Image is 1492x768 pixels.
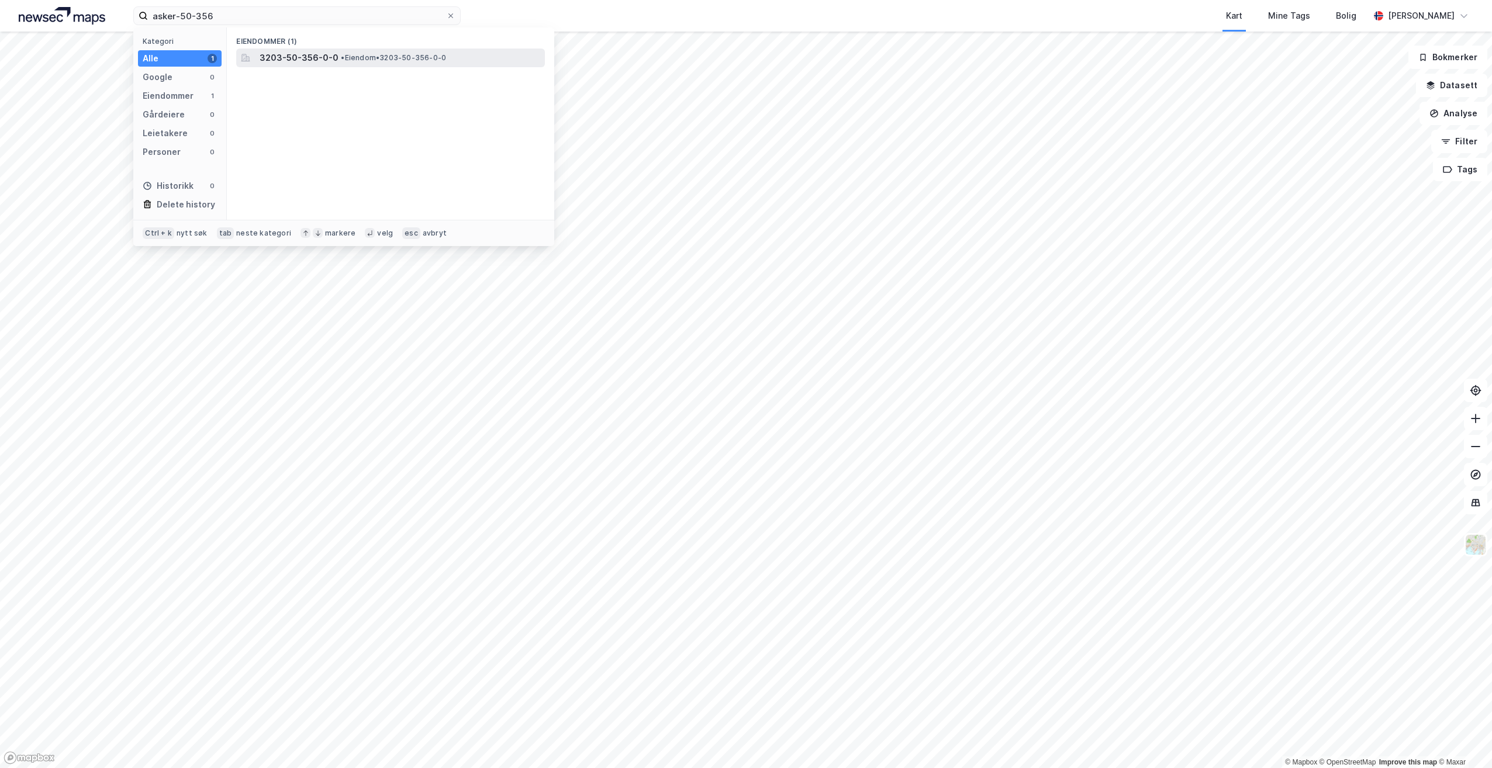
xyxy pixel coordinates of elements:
div: Personer [143,145,181,159]
img: Z [1465,534,1487,556]
button: Bokmerker [1408,46,1487,69]
a: Mapbox [1285,758,1317,766]
button: Filter [1431,130,1487,153]
div: Gårdeiere [143,108,185,122]
span: 3203-50-356-0-0 [260,51,339,65]
span: • [341,53,344,62]
div: velg [377,229,393,238]
span: Eiendom • 3203-50-356-0-0 [341,53,446,63]
div: avbryt [423,229,447,238]
input: Søk på adresse, matrikkel, gårdeiere, leietakere eller personer [148,7,446,25]
div: [PERSON_NAME] [1388,9,1455,23]
div: 0 [208,110,217,119]
div: Google [143,70,172,84]
a: Improve this map [1379,758,1437,766]
div: tab [217,227,234,239]
div: 0 [208,129,217,138]
div: Leietakere [143,126,188,140]
div: 1 [208,91,217,101]
button: Tags [1433,158,1487,181]
div: neste kategori [236,229,291,238]
img: logo.a4113a55bc3d86da70a041830d287a7e.svg [19,7,105,25]
div: Kart [1226,9,1242,23]
iframe: Chat Widget [1434,712,1492,768]
div: Mine Tags [1268,9,1310,23]
a: Mapbox homepage [4,751,55,764]
div: Kontrollprogram for chat [1434,712,1492,768]
a: OpenStreetMap [1320,758,1376,766]
div: markere [325,229,355,238]
div: Historikk [143,179,194,193]
div: Eiendommer [143,89,194,103]
div: Alle [143,51,158,65]
div: 0 [208,147,217,157]
button: Analyse [1420,102,1487,125]
div: Eiendommer (1) [227,27,554,49]
div: esc [402,227,420,239]
div: 1 [208,54,217,63]
div: nytt søk [177,229,208,238]
div: 0 [208,72,217,82]
div: Ctrl + k [143,227,174,239]
div: 0 [208,181,217,191]
div: Bolig [1336,9,1356,23]
button: Datasett [1416,74,1487,97]
div: Delete history [157,198,215,212]
div: Kategori [143,37,222,46]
